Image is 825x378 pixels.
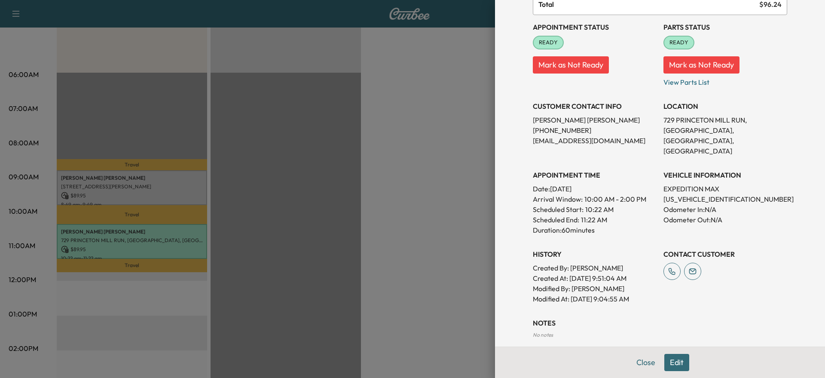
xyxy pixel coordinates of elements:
h3: LOCATION [663,101,787,111]
p: 11:22 AM [581,215,607,225]
span: READY [534,38,563,47]
p: View Parts List [663,74,787,87]
p: [PERSON_NAME] [PERSON_NAME] [533,115,657,125]
p: Modified At : [DATE] 9:04:55 AM [533,294,657,304]
p: Created At : [DATE] 9:51:04 AM [533,273,657,283]
p: [PHONE_NUMBER] [533,125,657,135]
p: [US_VEHICLE_IDENTIFICATION_NUMBER] [663,194,787,204]
h3: CUSTOMER CONTACT INFO [533,101,657,111]
p: Created By : [PERSON_NAME] [533,263,657,273]
p: Odometer Out: N/A [663,215,787,225]
p: 729 PRINCETON MILL RUN, [GEOGRAPHIC_DATA], [GEOGRAPHIC_DATA], [GEOGRAPHIC_DATA] [663,115,787,156]
button: Mark as Not Ready [663,56,739,74]
p: Modified By : [PERSON_NAME] [533,283,657,294]
p: Arrival Window: [533,194,657,204]
h3: NOTES [533,318,787,328]
p: [EMAIL_ADDRESS][DOMAIN_NAME] [533,135,657,146]
p: Duration: 60 minutes [533,225,657,235]
p: Scheduled Start: [533,204,584,215]
h3: History [533,249,657,259]
button: Edit [664,354,689,371]
span: 10:00 AM - 2:00 PM [584,194,646,204]
button: Close [631,354,661,371]
p: EXPEDITION MAX [663,184,787,194]
button: Mark as Not Ready [533,56,609,74]
h3: VEHICLE INFORMATION [663,170,787,180]
p: Odometer In: N/A [663,204,787,215]
h3: APPOINTMENT TIME [533,170,657,180]
h3: CONTACT CUSTOMER [663,249,787,259]
p: Scheduled End: [533,215,579,225]
span: READY [664,38,694,47]
h3: Parts Status [663,22,787,32]
div: No notes [533,332,787,338]
p: 10:22 AM [585,204,614,215]
p: Date: [DATE] [533,184,657,194]
h3: Appointment Status [533,22,657,32]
